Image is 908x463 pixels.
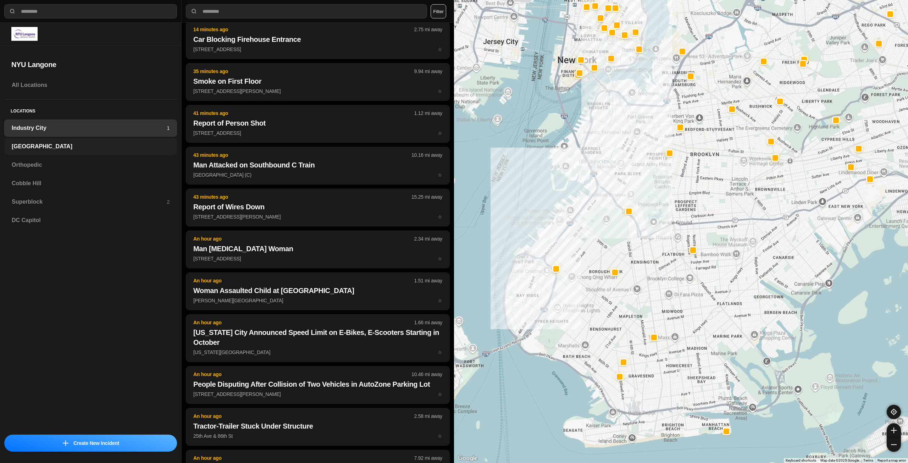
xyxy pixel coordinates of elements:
button: An hour ago1.66 mi away[US_STATE] City Announced Speed Limit on E-Bikes, E-Scooters Starting in O... [186,314,450,362]
h3: DC Capitol [12,216,170,225]
a: Superblock2 [4,193,177,210]
a: Industry City1 [4,120,177,137]
h2: Tractor-Trailer Stuck Under Structure [193,421,442,431]
h2: Man Attacked on Southbound C Train [193,160,442,170]
img: zoom-in [891,428,897,433]
a: 43 minutes ago15.25 mi awayReport of Wires Down[STREET_ADDRESS][PERSON_NAME]star [186,214,450,220]
button: iconCreate New Incident [4,435,177,452]
span: star [438,349,442,355]
img: Google [456,454,479,463]
a: 43 minutes ago10.16 mi awayMan Attacked on Southbound C Train[GEOGRAPHIC_DATA] (C)star [186,172,450,178]
p: [GEOGRAPHIC_DATA] (C) [193,171,442,178]
button: 14 minutes ago2.75 mi awayCar Blocking Firehouse Entrance[STREET_ADDRESS]star [186,21,450,59]
p: An hour ago [193,371,411,378]
h3: Superblock [12,198,167,206]
span: star [438,172,442,178]
button: An hour ago1.51 mi awayWoman Assaulted Child at [GEOGRAPHIC_DATA][PERSON_NAME][GEOGRAPHIC_DATA]star [186,272,450,310]
h2: Woman Assaulted Child at [GEOGRAPHIC_DATA] [193,286,442,296]
p: 43 minutes ago [193,151,411,159]
span: star [438,298,442,303]
h2: [US_STATE] City Announced Speed Limit on E-Bikes, E-Scooters Starting in October [193,327,442,347]
button: 41 minutes ago1.12 mi awayReport of Person Shot[STREET_ADDRESS]star [186,105,450,143]
p: 9.94 mi away [414,68,442,75]
p: An hour ago [193,235,414,242]
p: An hour ago [193,277,414,284]
a: An hour ago2.34 mi awayMan [MEDICAL_DATA] Woman[STREET_ADDRESS]star [186,255,450,261]
p: 10.46 mi away [411,371,442,378]
p: 41 minutes ago [193,110,414,117]
p: 25th Ave & 86th St [193,432,442,440]
p: 1.12 mi away [414,110,442,117]
h3: Orthopedic [12,161,170,169]
p: [STREET_ADDRESS] [193,255,442,262]
a: An hour ago1.51 mi awayWoman Assaulted Child at [GEOGRAPHIC_DATA][PERSON_NAME][GEOGRAPHIC_DATA]star [186,297,450,303]
button: 43 minutes ago10.16 mi awayMan Attacked on Southbound C Train[GEOGRAPHIC_DATA] (C)star [186,147,450,184]
span: star [438,130,442,136]
button: zoom-out [887,437,901,452]
span: star [438,214,442,220]
p: [STREET_ADDRESS][PERSON_NAME] [193,391,442,398]
span: star [438,88,442,94]
a: Cobble Hill [4,175,177,192]
img: search [9,8,16,15]
a: Report a map error [877,458,906,462]
p: 2 [167,198,170,205]
p: An hour ago [193,454,414,462]
h3: Cobble Hill [12,179,170,188]
p: 2.34 mi away [414,235,442,242]
p: 43 minutes ago [193,193,411,200]
h3: Industry City [12,124,167,132]
button: An hour ago10.46 mi awayPeople Disputing After Collision of Two Vehicles in AutoZone Parking Lot[... [186,366,450,404]
p: 15.25 mi away [411,193,442,200]
img: recenter [891,409,897,415]
a: Orthopedic [4,156,177,173]
a: 35 minutes ago9.94 mi awaySmoke on First Floor[STREET_ADDRESS][PERSON_NAME]star [186,88,450,94]
button: An hour ago2.58 mi awayTractor-Trailer Stuck Under Structure25th Ave & 86th Ststar [186,408,450,446]
img: search [190,8,198,15]
h2: NYU Langone [11,60,170,70]
h2: Smoke on First Floor [193,76,442,86]
span: star [438,391,442,397]
h2: People Disputing After Collision of Two Vehicles in AutoZone Parking Lot [193,379,442,389]
p: Create New Incident [73,440,119,447]
p: 7.92 mi away [414,454,442,462]
p: 10.16 mi away [411,151,442,159]
span: star [438,46,442,52]
button: recenter [887,405,901,419]
a: 41 minutes ago1.12 mi awayReport of Person Shot[STREET_ADDRESS]star [186,130,450,136]
h3: [GEOGRAPHIC_DATA] [12,142,170,151]
img: logo [11,27,38,41]
p: [US_STATE][GEOGRAPHIC_DATA] [193,349,442,356]
span: Map data ©2025 Google [820,458,859,462]
p: [STREET_ADDRESS][PERSON_NAME] [193,213,442,220]
a: An hour ago10.46 mi awayPeople Disputing After Collision of Two Vehicles in AutoZone Parking Lot[... [186,391,450,397]
p: [STREET_ADDRESS][PERSON_NAME] [193,88,442,95]
a: An hour ago2.58 mi awayTractor-Trailer Stuck Under Structure25th Ave & 86th Ststar [186,433,450,439]
span: star [438,256,442,261]
button: Filter [431,4,446,18]
button: An hour ago2.34 mi awayMan [MEDICAL_DATA] Woman[STREET_ADDRESS]star [186,231,450,268]
button: zoom-in [887,423,901,437]
button: 35 minutes ago9.94 mi awaySmoke on First Floor[STREET_ADDRESS][PERSON_NAME]star [186,63,450,101]
h2: Report of Person Shot [193,118,442,128]
a: Open this area in Google Maps (opens a new window) [456,454,479,463]
h2: Car Blocking Firehouse Entrance [193,34,442,44]
p: [STREET_ADDRESS] [193,46,442,53]
span: star [438,433,442,439]
p: 2.58 mi away [414,413,442,420]
h2: Report of Wires Down [193,202,442,212]
a: 14 minutes ago2.75 mi awayCar Blocking Firehouse Entrance[STREET_ADDRESS]star [186,46,450,52]
button: Keyboard shortcuts [786,458,816,463]
img: zoom-out [891,442,897,447]
a: All Locations [4,77,177,94]
p: An hour ago [193,319,414,326]
h2: Man [MEDICAL_DATA] Woman [193,244,442,254]
p: 14 minutes ago [193,26,414,33]
a: Terms (opens in new tab) [863,458,873,462]
p: [STREET_ADDRESS] [193,129,442,137]
p: [PERSON_NAME][GEOGRAPHIC_DATA] [193,297,442,304]
a: [GEOGRAPHIC_DATA] [4,138,177,155]
p: 2.75 mi away [414,26,442,33]
p: An hour ago [193,413,414,420]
